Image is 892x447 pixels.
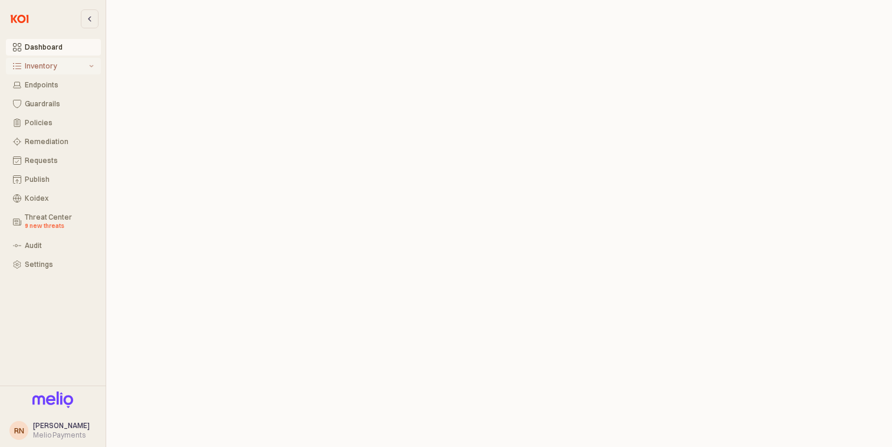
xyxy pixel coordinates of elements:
div: Requests [25,156,94,165]
button: Dashboard [6,39,101,56]
button: Policies [6,115,101,131]
div: Endpoints [25,81,94,89]
button: Remediation [6,133,101,150]
div: Dashboard [25,43,94,51]
div: Koidex [25,194,94,203]
div: Publish [25,175,94,184]
div: Threat Center [25,213,94,231]
span: [PERSON_NAME] [33,421,90,430]
div: Guardrails [25,100,94,108]
div: Audit [25,242,94,250]
button: RN [9,421,28,440]
button: Settings [6,256,101,273]
button: Inventory [6,58,101,74]
div: Remediation [25,138,94,146]
div: Settings [25,260,94,269]
button: Requests [6,152,101,169]
button: Guardrails [6,96,101,112]
div: Policies [25,119,94,127]
div: 9 new threats [25,221,94,231]
button: Publish [6,171,101,188]
button: Koidex [6,190,101,207]
div: Melio Payments [33,430,90,440]
div: Inventory [25,62,87,70]
button: Threat Center [6,209,101,235]
button: Audit [6,237,101,254]
button: Endpoints [6,77,101,93]
div: RN [14,425,24,436]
